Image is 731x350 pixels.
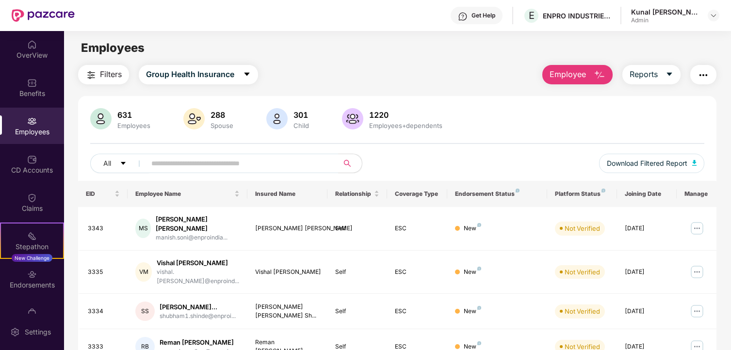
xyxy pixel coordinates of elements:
div: Self [335,224,379,233]
div: Endorsement Status [455,190,539,198]
div: Vishal [PERSON_NAME] [255,268,320,277]
div: vishal.[PERSON_NAME]@enproind... [157,268,240,286]
div: Self [335,268,379,277]
img: manageButton [689,303,705,319]
div: New [464,268,481,277]
span: Group Health Insurance [146,68,234,80]
img: svg+xml;base64,PHN2ZyBpZD0iRW1wbG95ZWVzIiB4bWxucz0iaHR0cDovL3d3dy53My5vcmcvMjAwMC9zdmciIHdpZHRoPS... [27,116,37,126]
div: Not Verified [565,306,600,316]
img: svg+xml;base64,PHN2ZyBpZD0iQ2xhaW0iIHhtbG5zPSJodHRwOi8vd3d3LnczLm9yZy8yMDAwL3N2ZyIgd2lkdGg9IjIwIi... [27,193,37,203]
div: [PERSON_NAME] [PERSON_NAME] [156,215,240,233]
div: New [464,224,481,233]
div: Spouse [209,122,235,129]
img: svg+xml;base64,PHN2ZyB4bWxucz0iaHR0cDovL3d3dy53My5vcmcvMjAwMC9zdmciIHdpZHRoPSI4IiBoZWlnaHQ9IjgiIH... [477,223,481,227]
img: svg+xml;base64,PHN2ZyB4bWxucz0iaHR0cDovL3d3dy53My5vcmcvMjAwMC9zdmciIHdpZHRoPSI4IiBoZWlnaHQ9IjgiIH... [477,306,481,310]
button: Allcaret-down [90,154,149,173]
div: Child [292,122,311,129]
div: 301 [292,110,311,120]
button: Employee [542,65,613,84]
div: 631 [115,110,152,120]
img: svg+xml;base64,PHN2ZyB4bWxucz0iaHR0cDovL3d3dy53My5vcmcvMjAwMC9zdmciIHhtbG5zOnhsaW5rPSJodHRwOi8vd3... [90,108,112,129]
img: svg+xml;base64,PHN2ZyB4bWxucz0iaHR0cDovL3d3dy53My5vcmcvMjAwMC9zdmciIHhtbG5zOnhsaW5rPSJodHRwOi8vd3... [266,108,288,129]
th: Coverage Type [387,181,447,207]
div: ENPRO INDUSTRIES PVT LTD [543,11,611,20]
th: Relationship [327,181,387,207]
span: caret-down [243,70,251,79]
div: MS [135,219,151,238]
div: 3335 [88,268,120,277]
div: ESC [395,307,439,316]
img: svg+xml;base64,PHN2ZyB4bWxucz0iaHR0cDovL3d3dy53My5vcmcvMjAwMC9zdmciIHdpZHRoPSI4IiBoZWlnaHQ9IjgiIH... [477,267,481,270]
div: Self [335,307,379,316]
img: svg+xml;base64,PHN2ZyB4bWxucz0iaHR0cDovL3d3dy53My5vcmcvMjAwMC9zdmciIHdpZHRoPSIyNCIgaGVpZ2h0PSIyNC... [85,69,97,81]
span: Relationship [335,190,372,198]
div: Settings [22,327,54,337]
img: svg+xml;base64,PHN2ZyBpZD0iRW5kb3JzZW1lbnRzIiB4bWxucz0iaHR0cDovL3d3dy53My5vcmcvMjAwMC9zdmciIHdpZH... [27,270,37,279]
div: [PERSON_NAME]... [160,302,236,312]
th: Insured Name [247,181,327,207]
button: search [338,154,362,173]
div: 288 [209,110,235,120]
button: Filters [78,65,129,84]
img: svg+xml;base64,PHN2ZyBpZD0iSGVscC0zMngzMiIgeG1sbnM9Imh0dHA6Ly93d3cudzMub3JnLzIwMDAvc3ZnIiB3aWR0aD... [458,12,468,21]
img: svg+xml;base64,PHN2ZyB4bWxucz0iaHR0cDovL3d3dy53My5vcmcvMjAwMC9zdmciIHhtbG5zOnhsaW5rPSJodHRwOi8vd3... [692,160,697,166]
span: Employee [550,68,586,80]
div: VM [135,262,151,282]
div: Platform Status [555,190,609,198]
div: [DATE] [625,224,669,233]
div: Reman [PERSON_NAME] [160,338,236,347]
div: Not Verified [565,223,600,233]
span: Filters [100,68,122,80]
div: Not Verified [565,267,600,277]
img: svg+xml;base64,PHN2ZyBpZD0iRHJvcGRvd24tMzJ4MzIiIHhtbG5zPSJodHRwOi8vd3d3LnczLm9yZy8yMDAwL3N2ZyIgd2... [710,12,717,19]
img: New Pazcare Logo [12,9,75,22]
img: svg+xml;base64,PHN2ZyBpZD0iSG9tZSIgeG1sbnM9Imh0dHA6Ly93d3cudzMub3JnLzIwMDAvc3ZnIiB3aWR0aD0iMjAiIG... [27,40,37,49]
th: EID [78,181,128,207]
span: E [529,10,535,21]
img: svg+xml;base64,PHN2ZyB4bWxucz0iaHR0cDovL3d3dy53My5vcmcvMjAwMC9zdmciIHhtbG5zOnhsaW5rPSJodHRwOi8vd3... [342,108,363,129]
div: [PERSON_NAME] [PERSON_NAME] [255,224,320,233]
div: 3334 [88,307,120,316]
th: Manage [677,181,716,207]
div: Kunal [PERSON_NAME] [631,7,699,16]
img: svg+xml;base64,PHN2ZyB4bWxucz0iaHR0cDovL3d3dy53My5vcmcvMjAwMC9zdmciIHdpZHRoPSI4IiBoZWlnaHQ9IjgiIH... [601,189,605,192]
span: Download Filtered Report [607,158,687,169]
img: svg+xml;base64,PHN2ZyBpZD0iTXlfT3JkZXJzIiBkYXRhLW5hbWU9Ik15IE9yZGVycyIgeG1sbnM9Imh0dHA6Ly93d3cudz... [27,308,37,318]
div: SS [135,302,155,321]
div: Admin [631,16,699,24]
span: search [338,159,357,167]
span: All [103,158,111,169]
div: New Challenge [12,254,52,262]
div: 1220 [367,110,444,120]
div: [DATE] [625,268,669,277]
span: caret-down [666,70,673,79]
div: Employees [115,122,152,129]
img: manageButton [689,221,705,236]
img: manageButton [689,264,705,280]
button: Group Health Insurancecaret-down [139,65,258,84]
div: [DATE] [625,307,669,316]
img: svg+xml;base64,PHN2ZyB4bWxucz0iaHR0cDovL3d3dy53My5vcmcvMjAwMC9zdmciIHhtbG5zOnhsaW5rPSJodHRwOi8vd3... [183,108,205,129]
div: Stepathon [1,242,63,252]
img: svg+xml;base64,PHN2ZyB4bWxucz0iaHR0cDovL3d3dy53My5vcmcvMjAwMC9zdmciIHdpZHRoPSI4IiBoZWlnaHQ9IjgiIH... [516,189,520,192]
div: ESC [395,268,439,277]
button: Download Filtered Report [599,154,705,173]
img: svg+xml;base64,PHN2ZyBpZD0iU2V0dGluZy0yMHgyMCIgeG1sbnM9Imh0dHA6Ly93d3cudzMub3JnLzIwMDAvc3ZnIiB3aW... [10,327,20,337]
img: svg+xml;base64,PHN2ZyB4bWxucz0iaHR0cDovL3d3dy53My5vcmcvMjAwMC9zdmciIHhtbG5zOnhsaW5rPSJodHRwOi8vd3... [594,69,605,81]
div: 3343 [88,224,120,233]
span: EID [86,190,113,198]
div: ESC [395,224,439,233]
th: Employee Name [128,181,247,207]
button: Reportscaret-down [622,65,681,84]
th: Joining Date [617,181,677,207]
span: caret-down [120,160,127,168]
span: Reports [630,68,658,80]
img: svg+xml;base64,PHN2ZyBpZD0iQ0RfQWNjb3VudHMiIGRhdGEtbmFtZT0iQ0QgQWNjb3VudHMiIHhtbG5zPSJodHRwOi8vd3... [27,155,37,164]
div: [PERSON_NAME] [PERSON_NAME] Sh... [255,302,320,321]
div: Vishal [PERSON_NAME] [157,258,240,268]
div: shubham1.shinde@enproi... [160,312,236,321]
img: svg+xml;base64,PHN2ZyB4bWxucz0iaHR0cDovL3d3dy53My5vcmcvMjAwMC9zdmciIHdpZHRoPSIyNCIgaGVpZ2h0PSIyNC... [698,69,709,81]
img: svg+xml;base64,PHN2ZyB4bWxucz0iaHR0cDovL3d3dy53My5vcmcvMjAwMC9zdmciIHdpZHRoPSIyMSIgaGVpZ2h0PSIyMC... [27,231,37,241]
div: manish.soni@enproindia... [156,233,240,242]
span: Employees [81,41,145,55]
